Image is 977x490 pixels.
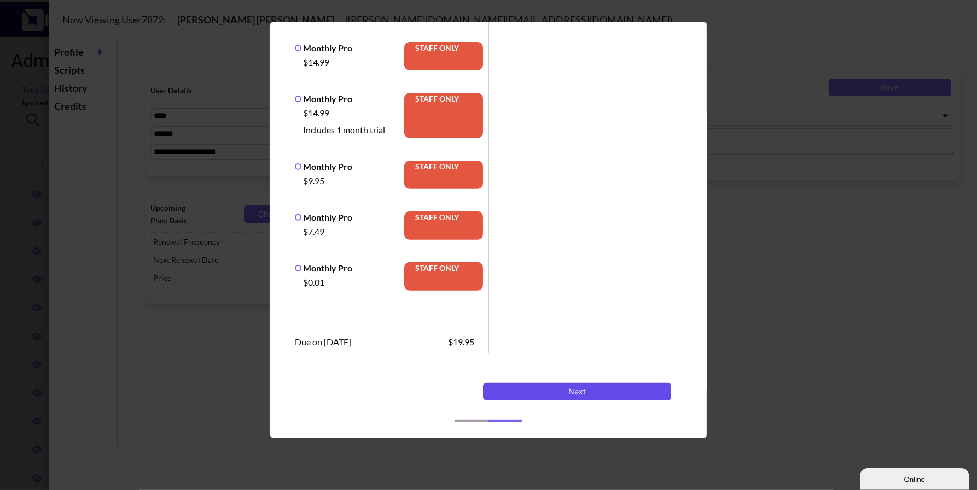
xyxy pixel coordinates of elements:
span: STAFF ONLY [404,161,483,189]
label: Monthly Pro [295,93,352,104]
span: STAFF ONLY [404,262,483,291]
button: Next [483,383,671,400]
div: Includes 1 month trial [300,121,404,138]
div: $14.99 [300,54,404,70]
div: $0.01 [300,274,404,291]
span: $19.95 [385,336,474,347]
label: Monthly Pro [295,43,352,53]
div: $14.99 [300,104,404,121]
div: $9.95 [300,172,404,189]
div: Idle Modal [270,22,707,438]
div: $7.49 [300,223,404,240]
span: STAFF ONLY [404,93,483,138]
span: STAFF ONLY [404,211,483,240]
iframe: chat widget [860,466,972,490]
span: STAFF ONLY [404,42,483,70]
label: Monthly Pro [295,263,352,273]
span: Due on [DATE] [295,336,385,347]
label: Monthly Pro [295,161,352,172]
label: Monthly Pro [295,212,352,222]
